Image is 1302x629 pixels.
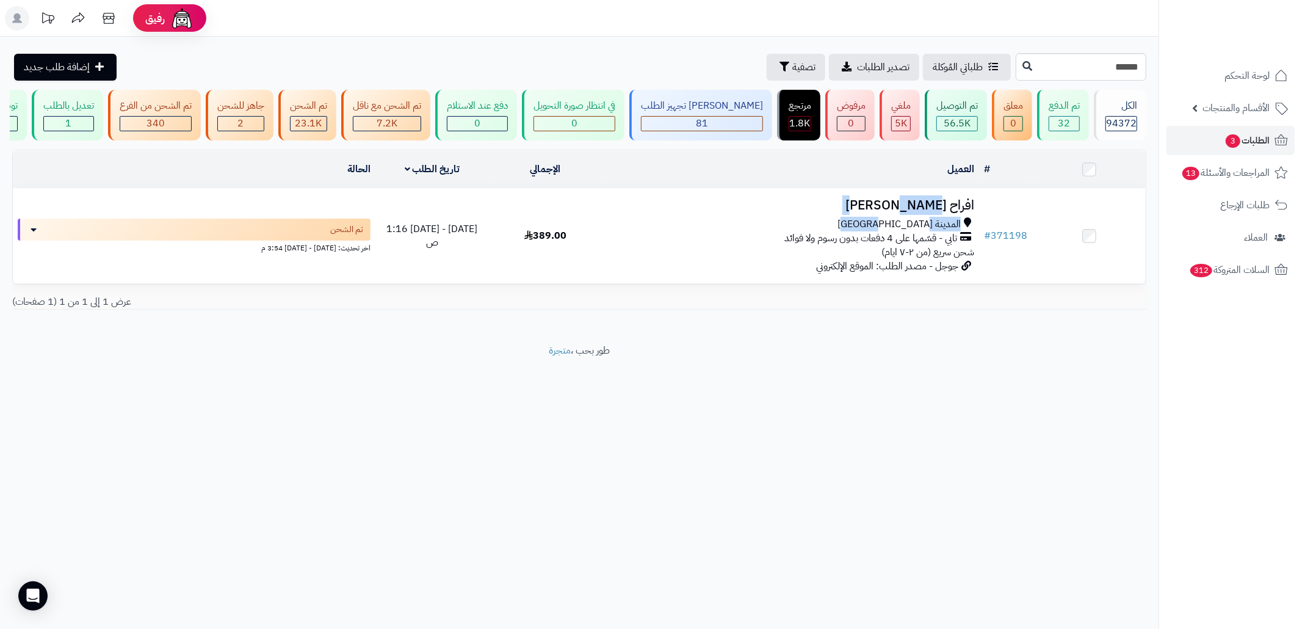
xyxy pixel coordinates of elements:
[44,117,93,131] div: 1
[1224,132,1270,149] span: الطلبات
[642,117,762,131] div: 81
[29,90,106,140] a: تعديل بالطلب 1
[627,90,775,140] a: [PERSON_NAME] تجهيز الطلب 81
[1010,116,1016,131] span: 0
[18,581,48,611] div: Open Intercom Messenger
[857,60,910,75] span: تصدير الطلبات
[837,217,961,231] span: المدينة [GEOGRAPHIC_DATA]
[767,54,825,81] button: تصفية
[984,162,990,176] a: #
[933,60,983,75] span: طلباتي المُوكلة
[947,162,974,176] a: العميل
[447,99,508,113] div: دفع عند الاستلام
[891,99,911,113] div: ملغي
[1189,261,1270,278] span: السلات المتروكة
[1049,117,1079,131] div: 32
[120,99,192,113] div: تم الشحن من الفرع
[881,245,974,260] span: شحن سريع (من ٢-٧ ايام)
[936,99,978,113] div: تم التوصيل
[24,60,90,75] span: إضافة طلب جديد
[1004,117,1022,131] div: 0
[923,54,1011,81] a: طلباتي المُوكلة
[66,116,72,131] span: 1
[922,90,989,140] a: تم التوصيل 56.5K
[1203,100,1270,117] span: الأقسام والمنتجات
[823,90,877,140] a: مرفوض 0
[1182,167,1199,180] span: 13
[1106,116,1137,131] span: 94372
[533,99,615,113] div: في انتظار صورة التحويل
[238,116,244,131] span: 2
[1220,197,1270,214] span: طلبات الإرجاع
[1224,67,1270,84] span: لوحة التحكم
[607,198,974,213] h3: افراح [PERSON_NAME]
[405,162,460,176] a: تاريخ الطلب
[984,228,1027,243] a: #371198
[1219,30,1290,56] img: logo-2.png
[519,90,627,140] a: في انتظار صورة التحويل 0
[789,99,811,113] div: مرتجع
[474,116,480,131] span: 0
[145,11,165,26] span: رفيق
[146,116,165,131] span: 340
[641,99,763,113] div: [PERSON_NAME] تجهيز الطلب
[895,116,907,131] span: 5K
[1166,158,1295,187] a: المراجعات والأسئلة13
[353,117,421,131] div: 7223
[1166,61,1295,90] a: لوحة التحكم
[276,90,339,140] a: تم الشحن 23.1K
[775,90,823,140] a: مرتجع 1.8K
[789,117,811,131] div: 1806
[1166,126,1295,155] a: الطلبات3
[989,90,1035,140] a: معلق 0
[218,117,264,131] div: 2
[386,222,477,250] span: [DATE] - [DATE] 1:16 ص
[217,99,264,113] div: جاهز للشحن
[290,99,327,113] div: تم الشحن
[571,116,577,131] span: 0
[1244,229,1268,246] span: العملاء
[291,117,327,131] div: 23088
[877,90,922,140] a: ملغي 5K
[1166,255,1295,285] a: السلات المتروكة312
[3,295,579,309] div: عرض 1 إلى 1 من 1 (1 صفحات)
[524,228,566,243] span: 389.00
[120,117,191,131] div: 340
[1004,99,1023,113] div: معلق
[353,99,421,113] div: تم الشحن مع ناقل
[944,116,971,131] span: 56.5K
[848,116,855,131] span: 0
[1091,90,1149,140] a: الكل94372
[534,117,615,131] div: 0
[447,117,507,131] div: 0
[1035,90,1091,140] a: تم الدفع 32
[892,117,910,131] div: 4954
[295,116,322,131] span: 23.1K
[790,116,811,131] span: 1.8K
[14,54,117,81] a: إضافة طلب جديد
[530,162,561,176] a: الإجمالي
[433,90,519,140] a: دفع عند الاستلام 0
[837,99,866,113] div: مرفوض
[696,116,708,131] span: 81
[784,231,957,245] span: تابي - قسّمها على 4 دفعات بدون رسوم ولا فوائد
[18,241,371,253] div: اخر تحديث: [DATE] - [DATE] 3:54 م
[170,6,194,31] img: ai-face.png
[1181,164,1270,181] span: المراجعات والأسئلة
[549,343,571,358] a: متجرة
[377,116,397,131] span: 7.2K
[1166,191,1295,220] a: طلبات الإرجاع
[1166,223,1295,252] a: العملاء
[203,90,276,140] a: جاهز للشحن 2
[984,228,991,243] span: #
[1226,134,1240,148] span: 3
[1058,116,1071,131] span: 32
[1049,99,1080,113] div: تم الدفع
[837,117,865,131] div: 0
[816,259,958,274] span: جوجل - مصدر الطلب: الموقع الإلكتروني
[937,117,977,131] div: 56466
[32,6,63,34] a: تحديثات المنصة
[347,162,371,176] a: الحالة
[1105,99,1137,113] div: الكل
[1190,264,1213,277] span: 312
